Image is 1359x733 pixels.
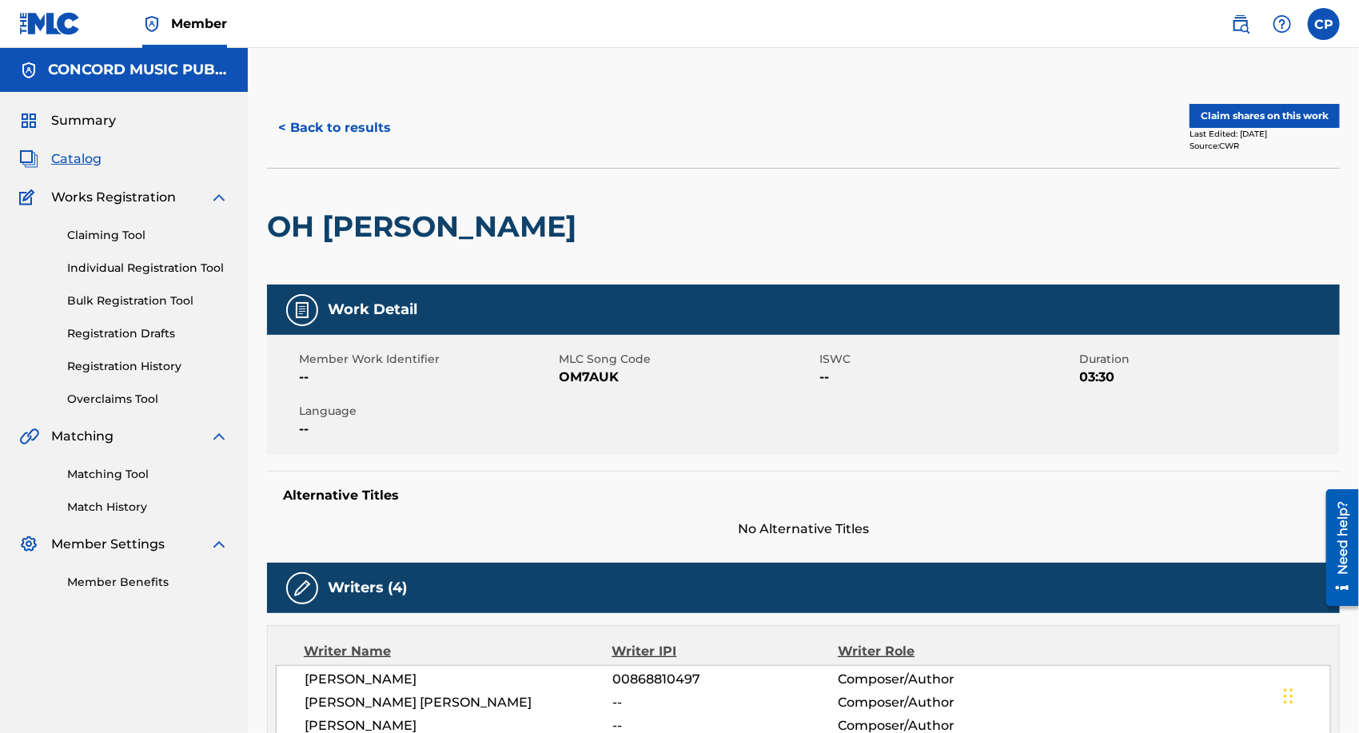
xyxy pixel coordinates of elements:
div: Writer Name [304,642,612,661]
span: ISWC [819,351,1076,368]
iframe: Resource Center [1314,483,1359,611]
img: Writers [293,579,312,598]
img: Top Rightsholder [142,14,161,34]
img: help [1273,14,1292,34]
span: Member Settings [51,535,165,554]
a: Overclaims Tool [67,391,229,408]
button: < Back to results [267,108,402,148]
img: expand [209,427,229,446]
a: SummarySummary [19,111,116,130]
span: 00868810497 [612,670,838,689]
img: Matching [19,427,39,446]
span: Member [171,14,227,33]
span: No Alternative Titles [267,520,1340,539]
div: User Menu [1308,8,1340,40]
span: -- [299,420,556,439]
span: Works Registration [51,188,176,207]
img: expand [209,188,229,207]
iframe: Chat Widget [1279,656,1359,733]
a: Matching Tool [67,466,229,483]
img: search [1231,14,1250,34]
img: Summary [19,111,38,130]
a: Registration Drafts [67,325,229,342]
div: Last Edited: [DATE] [1190,128,1340,140]
div: Help [1266,8,1298,40]
img: MLC Logo [19,12,81,35]
span: [PERSON_NAME] [305,670,612,689]
div: Writer Role [838,642,1043,661]
h5: Work Detail [328,301,417,319]
img: Catalog [19,149,38,169]
a: Public Search [1225,8,1257,40]
span: Composer/Author [838,670,1043,689]
span: 03:30 [1080,368,1337,387]
img: Works Registration [19,188,40,207]
span: -- [819,368,1076,387]
span: OM7AUK [560,368,816,387]
span: -- [299,368,556,387]
div: Drag [1284,672,1293,720]
span: Member Work Identifier [299,351,556,368]
div: Source: CWR [1190,140,1340,152]
span: MLC Song Code [560,351,816,368]
div: Writer IPI [612,642,839,661]
img: Member Settings [19,535,38,554]
a: CatalogCatalog [19,149,102,169]
button: Claim shares on this work [1190,104,1340,128]
span: Duration [1080,351,1337,368]
img: Work Detail [293,301,312,320]
h5: CONCORD MUSIC PUBLISHING LLC [48,61,229,79]
span: [PERSON_NAME] [PERSON_NAME] [305,693,612,712]
img: Accounts [19,61,38,80]
span: Catalog [51,149,102,169]
span: Summary [51,111,116,130]
img: expand [209,535,229,554]
a: Match History [67,499,229,516]
h5: Writers (4) [328,579,407,597]
a: Claiming Tool [67,227,229,244]
h5: Alternative Titles [283,488,1324,504]
a: Individual Registration Tool [67,260,229,277]
h2: OH [PERSON_NAME] [267,209,584,245]
a: Bulk Registration Tool [67,293,229,309]
a: Registration History [67,358,229,375]
span: Matching [51,427,114,446]
span: Language [299,403,556,420]
a: Member Benefits [67,574,229,591]
span: Composer/Author [838,693,1043,712]
span: -- [612,693,838,712]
